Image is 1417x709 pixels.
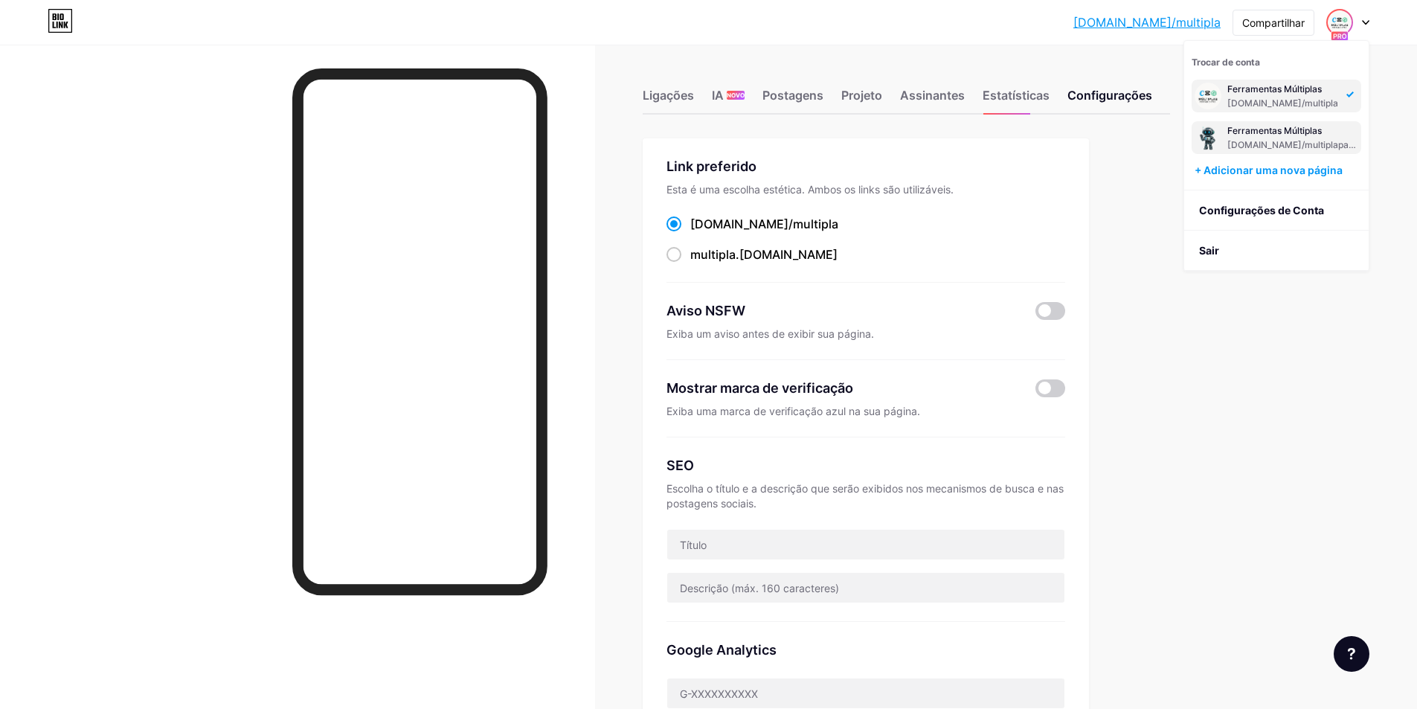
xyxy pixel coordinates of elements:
[666,642,777,658] font: Google Analytics
[666,482,1064,510] font: Escolha o título e a descrição que serão exibidos nos mecanismos de busca e nas postagens sociais.
[1195,164,1343,176] font: + Adicionar uma nova página
[1227,83,1322,94] font: Ferramentas Múltiplas
[1195,83,1221,109] img: ferramentas multiplas
[1242,16,1305,29] font: Compartilhar
[666,183,954,196] font: Esta é uma escolha estética. Ambos os links são utilizáveis.
[666,303,745,318] font: Aviso NSFW
[1192,57,1260,68] font: Trocar de conta
[667,678,1064,708] input: G-XXXXXXXXXX
[1328,10,1352,34] img: ferramentas multiplas
[727,92,745,99] font: NOVO
[762,88,823,103] font: Postagens
[666,405,920,417] font: Exiba uma marca de verificação azul na sua página.
[983,88,1050,103] font: Estatísticas
[1073,13,1221,31] a: [DOMAIN_NAME]/multipla
[1195,124,1221,151] img: ferramentas multiplas
[666,458,694,473] font: SEO
[1227,125,1322,136] font: Ferramentas Múltiplas
[736,247,838,262] font: .[DOMAIN_NAME]
[1227,139,1386,150] font: [DOMAIN_NAME]/multiplapagamento
[666,327,874,340] font: Exiba um aviso antes de exibir sua página.
[712,88,724,103] font: IA
[1073,15,1221,30] font: [DOMAIN_NAME]/multipla
[1227,97,1338,109] font: [DOMAIN_NAME]/multipla
[667,530,1064,559] input: Título
[690,216,838,231] font: [DOMAIN_NAME]/multipla
[666,158,756,174] font: Link preferido
[1199,244,1219,257] font: Sair
[900,88,965,103] font: Assinantes
[841,88,882,103] font: Projeto
[667,573,1064,603] input: Descrição (máx. 160 caracteres)
[690,247,736,262] font: multipla
[1184,190,1369,231] a: Configurações de Conta
[666,380,853,396] font: Mostrar marca de verificação
[1067,88,1152,103] font: Configurações
[643,88,694,103] font: Ligações
[1199,204,1324,216] font: Configurações de Conta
